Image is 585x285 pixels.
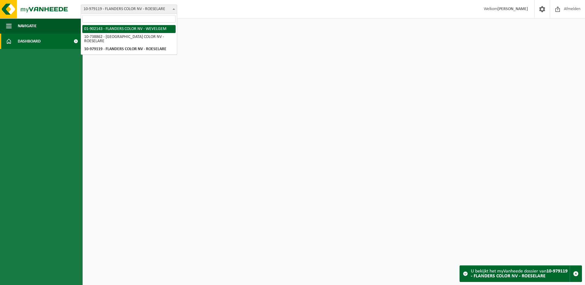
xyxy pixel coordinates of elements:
[471,266,570,282] div: U bekijkt het myVanheede dossier van
[18,34,41,49] span: Dashboard
[471,269,568,279] strong: 10-979119 - FLANDERS COLOR NV - ROESELARE
[497,7,528,11] strong: [PERSON_NAME]
[82,45,176,53] li: 10-979119 - FLANDERS COLOR NV - ROESELARE
[82,33,176,45] li: 10-738862 - [GEOGRAPHIC_DATA] COLOR NV - ROESELARE
[81,5,177,13] span: 10-979119 - FLANDERS COLOR NV - ROESELARE
[18,18,37,34] span: Navigatie
[82,25,176,33] li: 01-902143 - FLANDERS COLOR NV - WEVELGEM
[81,5,177,14] span: 10-979119 - FLANDERS COLOR NV - ROESELARE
